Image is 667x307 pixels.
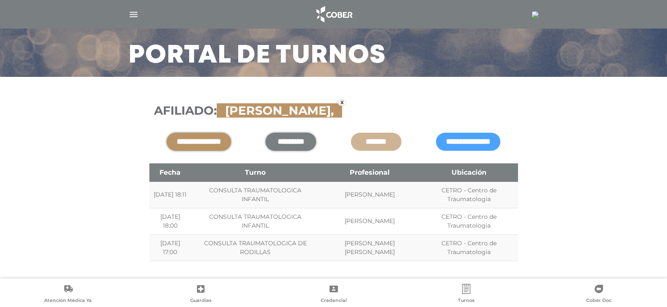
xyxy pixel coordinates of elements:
[128,45,386,67] h3: Portal de turnos
[149,182,191,208] td: [DATE] 18:11
[420,234,518,261] td: CETRO - Centro de Traumatologia
[312,4,356,24] img: logo_cober_home-white.png
[44,297,92,305] span: Atención Médica Ya
[532,11,539,18] img: 18177
[533,284,665,305] a: Cober Doc
[191,163,320,182] th: Turno
[320,234,420,261] td: [PERSON_NAME] [PERSON_NAME]
[149,208,191,234] td: [DATE] 18:00
[191,208,320,234] td: CONSULTA TRAUMATOLOGICA INFANTIL
[149,163,191,182] th: Fecha
[154,104,513,118] h3: Afiliado:
[149,234,191,261] td: [DATE] 17:00
[134,284,267,305] a: Guardias
[320,182,420,208] td: [PERSON_NAME]
[191,234,320,261] td: CONSULTA TRAUMATOLOGICA DE RODILLAS
[338,100,346,106] a: x
[128,9,139,20] img: Cober_menu-lines-white.svg
[191,182,320,208] td: CONSULTA TRAUMATOLOGICA INFANTIL
[2,284,134,305] a: Atención Médica Ya
[320,163,420,182] th: Profesional
[321,297,347,305] span: Credencial
[221,103,338,118] span: [PERSON_NAME],
[420,182,518,208] td: CETRO - Centro de Traumatologia
[458,297,475,305] span: Turnos
[267,284,400,305] a: Credencial
[320,208,420,234] td: [PERSON_NAME]
[400,284,532,305] a: Turnos
[420,208,518,234] td: CETRO - Centro de Traumatologia
[586,297,611,305] span: Cober Doc
[190,297,212,305] span: Guardias
[420,163,518,182] th: Ubicación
